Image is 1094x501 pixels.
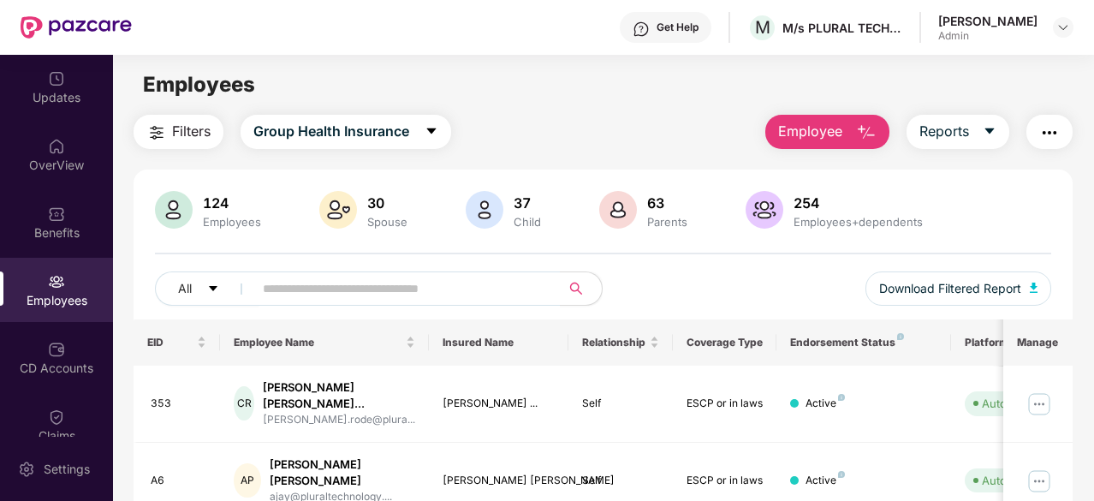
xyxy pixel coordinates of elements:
div: Child [510,215,544,229]
span: Filters [172,121,211,142]
img: manageButton [1026,390,1053,417]
img: svg+xml;base64,PHN2ZyBpZD0iQ2xhaW0iIHhtbG5zPSJodHRwOi8vd3d3LnczLm9yZy8yMDAwL3N2ZyIgd2lkdGg9IjIwIi... [48,409,65,426]
span: Employee [778,121,842,142]
div: [PERSON_NAME] [938,13,1038,29]
span: Reports [919,121,969,142]
span: Relationship [582,336,646,349]
img: svg+xml;base64,PHN2ZyB4bWxucz0iaHR0cDovL3d3dy53My5vcmcvMjAwMC9zdmciIHhtbG5zOnhsaW5rPSJodHRwOi8vd3... [599,191,637,229]
span: Download Filtered Report [879,279,1021,298]
img: svg+xml;base64,PHN2ZyBpZD0iQmVuZWZpdHMiIHhtbG5zPSJodHRwOi8vd3d3LnczLm9yZy8yMDAwL3N2ZyIgd2lkdGg9Ij... [48,206,65,223]
img: svg+xml;base64,PHN2ZyBpZD0iRW1wbG95ZWVzIiB4bWxucz0iaHR0cDovL3d3dy53My5vcmcvMjAwMC9zdmciIHdpZHRoPS... [48,273,65,290]
div: Get Help [657,21,699,34]
div: Active [806,473,845,489]
img: svg+xml;base64,PHN2ZyB4bWxucz0iaHR0cDovL3d3dy53My5vcmcvMjAwMC9zdmciIHdpZHRoPSI4IiBoZWlnaHQ9IjgiIH... [838,471,845,478]
div: Auto Verified [982,395,1050,412]
div: 353 [151,396,207,412]
th: Manage [1003,319,1073,366]
div: [PERSON_NAME] ... [443,396,555,412]
div: 124 [199,194,265,212]
div: Auto Verified [982,472,1050,489]
img: svg+xml;base64,PHN2ZyBpZD0iRHJvcGRvd24tMzJ4MzIiIHhtbG5zPSJodHRwOi8vd3d3LnczLm9yZy8yMDAwL3N2ZyIgd2... [1056,21,1070,34]
img: svg+xml;base64,PHN2ZyBpZD0iU2V0dGluZy0yMHgyMCIgeG1sbnM9Imh0dHA6Ly93d3cudzMub3JnLzIwMDAvc3ZnIiB3aW... [18,461,35,478]
div: Parents [644,215,691,229]
img: svg+xml;base64,PHN2ZyB4bWxucz0iaHR0cDovL3d3dy53My5vcmcvMjAwMC9zdmciIHhtbG5zOnhsaW5rPSJodHRwOi8vd3... [1030,283,1038,293]
div: Self [582,396,659,412]
img: svg+xml;base64,PHN2ZyB4bWxucz0iaHR0cDovL3d3dy53My5vcmcvMjAwMC9zdmciIHdpZHRoPSIyNCIgaGVpZ2h0PSIyNC... [1039,122,1060,143]
button: Group Health Insurancecaret-down [241,115,451,149]
span: M [755,17,770,38]
div: M/s PLURAL TECHNOLOGY PRIVATE LIMITED [782,20,902,36]
th: Relationship [568,319,673,366]
div: A6 [151,473,207,489]
div: Platform Status [965,336,1059,349]
span: Employee Name [234,336,402,349]
img: svg+xml;base64,PHN2ZyBpZD0iVXBkYXRlZCIgeG1sbnM9Imh0dHA6Ly93d3cudzMub3JnLzIwMDAvc3ZnIiB3aWR0aD0iMj... [48,70,65,87]
div: AP [234,463,260,498]
div: 30 [364,194,411,212]
img: svg+xml;base64,PHN2ZyBpZD0iQ0RfQWNjb3VudHMiIGRhdGEtbmFtZT0iQ0QgQWNjb3VudHMiIHhtbG5zPSJodHRwOi8vd3... [48,341,65,358]
button: Download Filtered Report [865,271,1052,306]
img: svg+xml;base64,PHN2ZyB4bWxucz0iaHR0cDovL3d3dy53My5vcmcvMjAwMC9zdmciIHdpZHRoPSI4IiBoZWlnaHQ9IjgiIH... [838,394,845,401]
img: svg+xml;base64,PHN2ZyB4bWxucz0iaHR0cDovL3d3dy53My5vcmcvMjAwMC9zdmciIHdpZHRoPSI4IiBoZWlnaHQ9IjgiIH... [897,333,904,340]
div: CR [234,386,254,420]
img: svg+xml;base64,PHN2ZyBpZD0iSG9tZSIgeG1sbnM9Imh0dHA6Ly93d3cudzMub3JnLzIwMDAvc3ZnIiB3aWR0aD0iMjAiIG... [48,138,65,155]
div: Settings [39,461,95,478]
img: svg+xml;base64,PHN2ZyB4bWxucz0iaHR0cDovL3d3dy53My5vcmcvMjAwMC9zdmciIHhtbG5zOnhsaW5rPSJodHRwOi8vd3... [856,122,877,143]
div: ESCP or in laws [687,396,764,412]
img: svg+xml;base64,PHN2ZyB4bWxucz0iaHR0cDovL3d3dy53My5vcmcvMjAwMC9zdmciIHdpZHRoPSIyNCIgaGVpZ2h0PSIyNC... [146,122,167,143]
div: Active [806,396,845,412]
div: Spouse [364,215,411,229]
img: svg+xml;base64,PHN2ZyB4bWxucz0iaHR0cDovL3d3dy53My5vcmcvMjAwMC9zdmciIHhtbG5zOnhsaW5rPSJodHRwOi8vd3... [155,191,193,229]
div: 37 [510,194,544,212]
span: Group Health Insurance [253,121,409,142]
img: svg+xml;base64,PHN2ZyB4bWxucz0iaHR0cDovL3d3dy53My5vcmcvMjAwMC9zdmciIHhtbG5zOnhsaW5rPSJodHRwOi8vd3... [746,191,783,229]
span: Employees [143,72,255,97]
th: EID [134,319,221,366]
button: Filters [134,115,223,149]
span: caret-down [983,124,996,140]
img: svg+xml;base64,PHN2ZyBpZD0iSGVscC0zMngzMiIgeG1sbnM9Imh0dHA6Ly93d3cudzMub3JnLzIwMDAvc3ZnIiB3aWR0aD... [633,21,650,38]
span: All [178,279,192,298]
div: Employees+dependents [790,215,926,229]
div: 254 [790,194,926,212]
div: [PERSON_NAME] [PERSON_NAME] [270,456,415,489]
th: Insured Name [429,319,568,366]
img: manageButton [1026,467,1053,494]
span: search [560,282,593,295]
div: [PERSON_NAME].rode@plura... [263,412,415,428]
th: Coverage Type [673,319,777,366]
span: caret-down [425,124,438,140]
div: [PERSON_NAME] [PERSON_NAME] [443,473,555,489]
div: ESCP or in laws [687,473,764,489]
div: Endorsement Status [790,336,936,349]
div: Self [582,473,659,489]
div: Employees [199,215,265,229]
span: EID [147,336,194,349]
span: caret-down [207,283,219,296]
div: Admin [938,29,1038,43]
div: [PERSON_NAME] [PERSON_NAME]... [263,379,415,412]
button: Reportscaret-down [907,115,1009,149]
img: svg+xml;base64,PHN2ZyB4bWxucz0iaHR0cDovL3d3dy53My5vcmcvMjAwMC9zdmciIHhtbG5zOnhsaW5rPSJodHRwOi8vd3... [319,191,357,229]
img: New Pazcare Logo [21,16,132,39]
img: svg+xml;base64,PHN2ZyB4bWxucz0iaHR0cDovL3d3dy53My5vcmcvMjAwMC9zdmciIHhtbG5zOnhsaW5rPSJodHRwOi8vd3... [466,191,503,229]
button: Allcaret-down [155,271,259,306]
div: 63 [644,194,691,212]
button: Employee [765,115,889,149]
button: search [560,271,603,306]
th: Employee Name [220,319,429,366]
